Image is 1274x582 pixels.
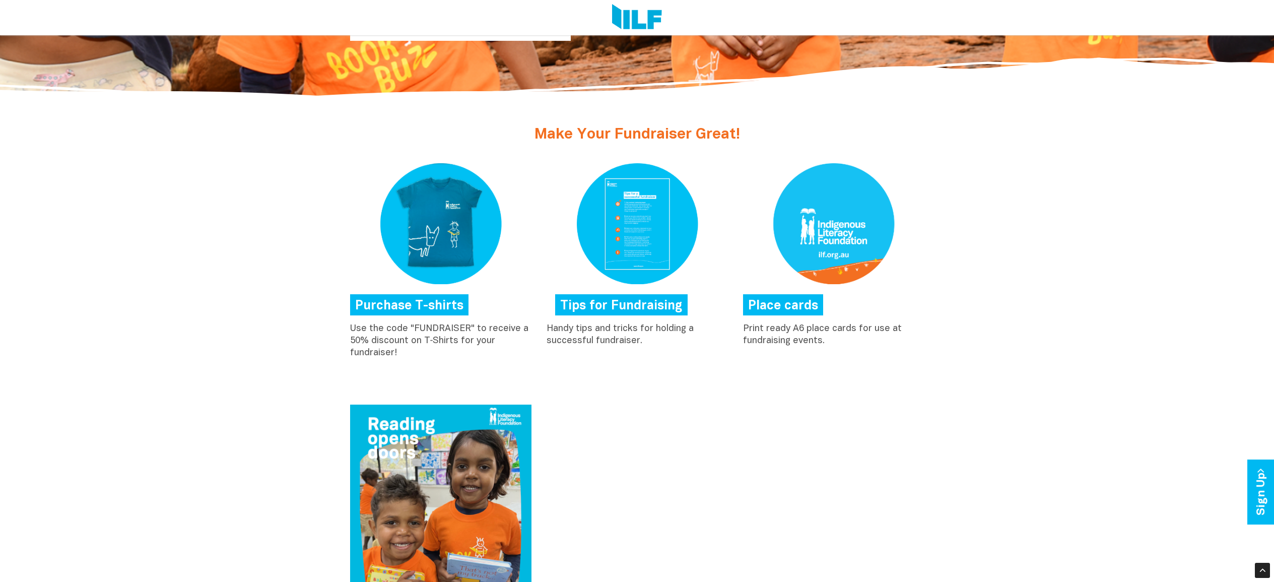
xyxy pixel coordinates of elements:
[350,294,468,315] a: Purchase T-shirts
[547,323,728,347] p: Handy tips and tricks for holding a successful fundraiser.
[350,323,531,359] p: Use the code "FUNDRAISER" to receive a 50% discount on T‑Shirts for your fundraiser!
[743,294,823,315] a: Place cards
[743,323,924,347] p: Print ready A6 place cards for use at fundraising events.
[1255,563,1270,578] div: Scroll Back to Top
[448,126,826,143] h2: Make Your Fundraiser Great!
[555,294,688,315] a: Tips for Fundraising
[612,4,662,31] img: Logo
[350,11,571,41] p: Resources to help you support us!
